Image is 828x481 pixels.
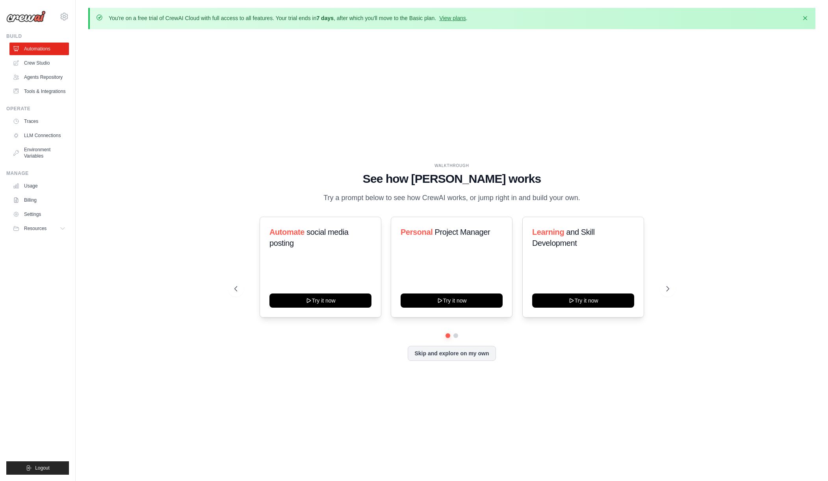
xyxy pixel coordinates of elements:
[109,14,468,22] p: You're on a free trial of CrewAI Cloud with full access to all features. Your trial ends in , aft...
[9,143,69,162] a: Environment Variables
[269,228,304,236] span: Automate
[408,346,496,361] button: Skip and explore on my own
[9,57,69,69] a: Crew Studio
[269,293,371,308] button: Try it now
[234,172,669,186] h1: See how [PERSON_NAME] works
[6,106,69,112] div: Operate
[6,461,69,475] button: Logout
[9,115,69,128] a: Traces
[35,465,50,471] span: Logout
[234,163,669,169] div: WALKTHROUGH
[9,222,69,235] button: Resources
[9,71,69,84] a: Agents Repository
[9,43,69,55] a: Automations
[24,225,46,232] span: Resources
[532,228,564,236] span: Learning
[435,228,490,236] span: Project Manager
[9,180,69,192] a: Usage
[269,228,349,247] span: social media posting
[6,33,69,39] div: Build
[439,15,466,21] a: View plans
[532,293,634,308] button: Try it now
[532,228,594,247] span: and Skill Development
[401,228,433,236] span: Personal
[316,15,334,21] strong: 7 days
[319,192,584,204] p: Try a prompt below to see how CrewAI works, or jump right in and build your own.
[9,85,69,98] a: Tools & Integrations
[9,208,69,221] a: Settings
[401,293,503,308] button: Try it now
[9,194,69,206] a: Billing
[9,129,69,142] a: LLM Connections
[6,11,46,22] img: Logo
[6,170,69,176] div: Manage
